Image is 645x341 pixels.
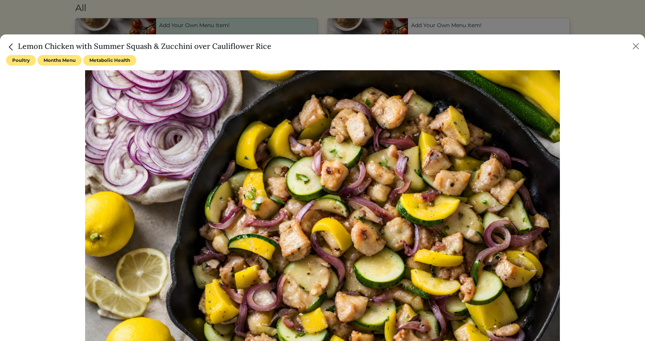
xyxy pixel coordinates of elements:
img: back_caret-0738dc900bf9763b5e5a40894073b948e17d9601fd527fca9689b06ce300169f.svg [6,42,16,52]
span: Months Menu [37,55,82,66]
span: Poultry [6,55,36,66]
button: Close [630,40,642,52]
span: Metabolic Health [83,55,136,66]
h5: Lemon Chicken with Summer Squash & Zucchini over Cauliflower Rice [6,40,271,52]
a: Close [6,41,18,51]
